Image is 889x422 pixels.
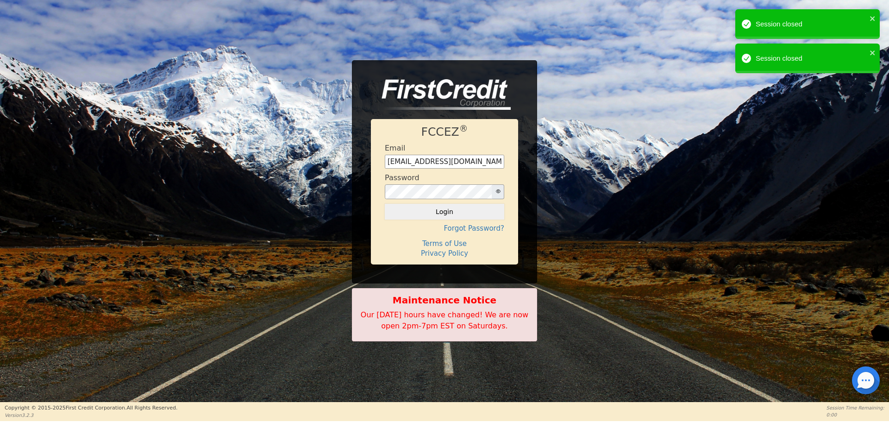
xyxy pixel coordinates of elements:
h4: Privacy Policy [385,249,504,258]
input: password [385,184,492,199]
span: All Rights Reserved. [126,405,177,411]
span: Our [DATE] hours have changed! We are now open 2pm-7pm EST on Saturdays. [361,310,528,330]
sup: ® [459,124,468,133]
button: close [870,13,876,24]
input: Enter email [385,155,504,169]
h4: Password [385,173,419,182]
p: 0:00 [826,411,884,418]
h4: Email [385,144,405,152]
div: Session closed [756,53,867,64]
h4: Terms of Use [385,239,504,248]
p: Copyright © 2015- 2025 First Credit Corporation. [5,404,177,412]
b: Maintenance Notice [357,293,532,307]
h4: Forgot Password? [385,224,504,233]
h1: FCCEZ [385,125,504,139]
button: Login [385,204,504,220]
button: close [870,47,876,58]
p: Session Time Remaining: [826,404,884,411]
img: logo-CMu_cnol.png [371,79,511,110]
div: Session closed [756,19,867,30]
p: Version 3.2.3 [5,412,177,419]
